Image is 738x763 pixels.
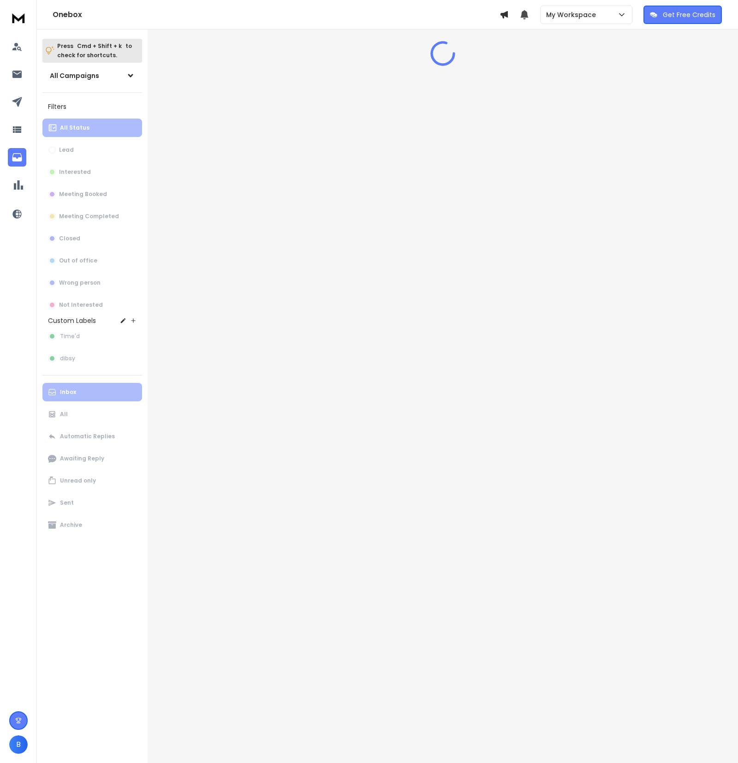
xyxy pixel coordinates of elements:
[76,41,123,51] span: Cmd + Shift + k
[663,10,715,19] p: Get Free Credits
[42,100,142,113] h3: Filters
[42,66,142,85] button: All Campaigns
[53,9,500,20] h1: Onebox
[643,6,722,24] button: Get Free Credits
[48,316,96,325] h3: Custom Labels
[9,735,28,754] button: B
[546,10,600,19] p: My Workspace
[57,42,132,60] p: Press to check for shortcuts.
[9,9,28,26] img: logo
[50,71,99,80] h1: All Campaigns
